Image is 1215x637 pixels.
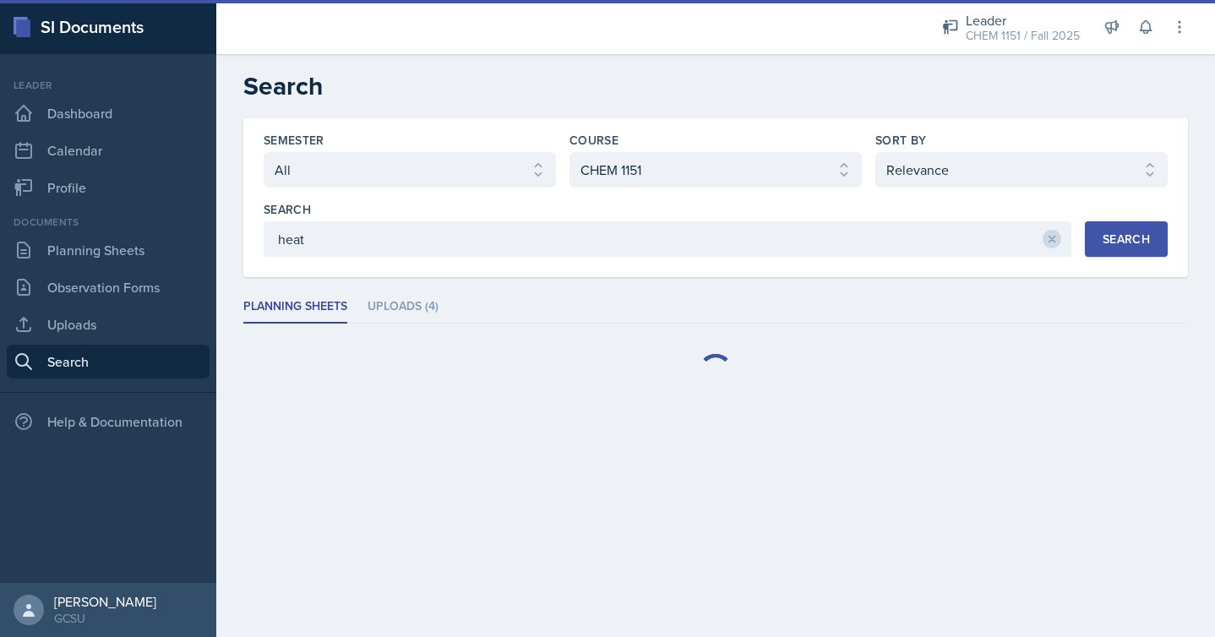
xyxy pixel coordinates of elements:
li: Planning Sheets [243,291,347,324]
a: Search [7,345,210,378]
li: Uploads (4) [368,291,439,324]
label: Sort By [875,132,926,149]
label: Course [569,132,618,149]
button: Search [1085,221,1168,257]
a: Dashboard [7,96,210,130]
div: Help & Documentation [7,405,210,438]
div: GCSU [54,610,156,627]
div: Leader [7,78,210,93]
div: [PERSON_NAME] [54,593,156,610]
label: Search [264,201,311,218]
a: Observation Forms [7,270,210,304]
div: Search [1103,232,1150,246]
a: Profile [7,171,210,204]
a: Planning Sheets [7,233,210,267]
div: CHEM 1151 / Fall 2025 [966,27,1080,45]
a: Uploads [7,308,210,341]
label: Semester [264,132,324,149]
h2: Search [243,71,1188,101]
div: Leader [966,10,1080,30]
div: Documents [7,215,210,230]
a: Calendar [7,133,210,167]
input: Enter search phrase [264,221,1071,257]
